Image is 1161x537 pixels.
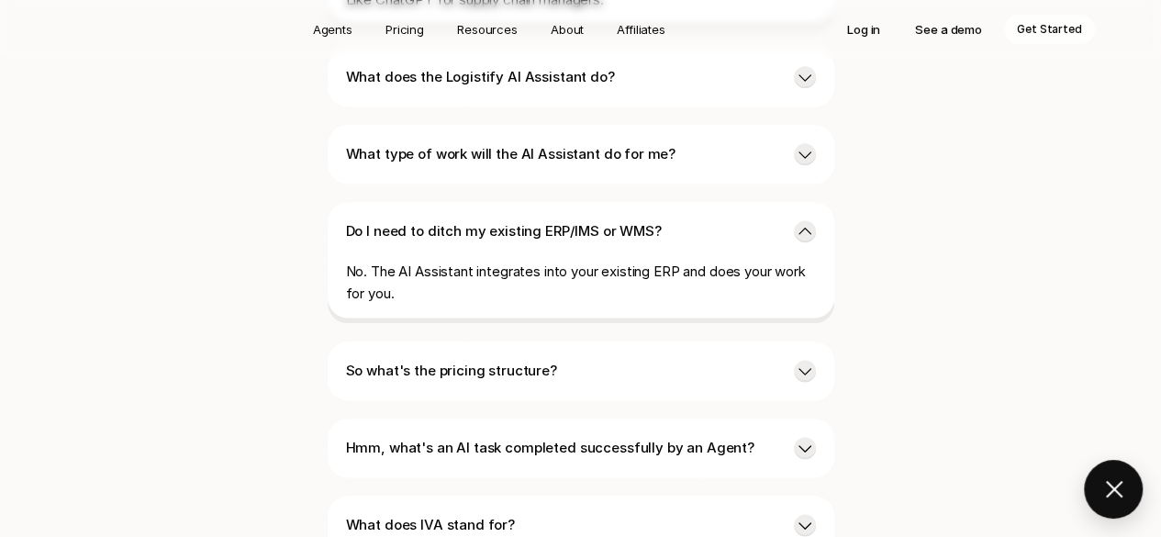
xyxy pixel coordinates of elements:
p: No. The AI Assistant integrates into your existing ERP and does your work for you. [346,261,816,305]
a: Agents [302,15,363,44]
a: See a demo [902,15,995,44]
p: Hmm, what's an AI task completed successfully by an Agent? [346,437,779,459]
a: Pricing [374,15,435,44]
p: Affiliates [617,20,665,39]
a: Resources [446,15,529,44]
p: So what's the pricing structure? [346,360,779,382]
p: Get Started [1017,20,1082,39]
p: Do I need to ditch my existing ERP/IMS or WMS? [346,220,779,242]
a: Affiliates [606,15,676,44]
p: Resources [457,20,518,39]
p: About [551,20,584,39]
p: Agents [313,20,352,39]
p: What does the Logistify AI Assistant do? [346,66,779,88]
a: Get Started [1004,15,1095,44]
p: What does IVA stand for? [346,514,779,536]
a: About [540,15,595,44]
p: See a demo [915,20,982,39]
a: Log in [834,15,893,44]
p: What type of work will the AI Assistant do for me? [346,143,779,165]
p: Pricing [385,20,424,39]
p: Log in [847,20,880,39]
